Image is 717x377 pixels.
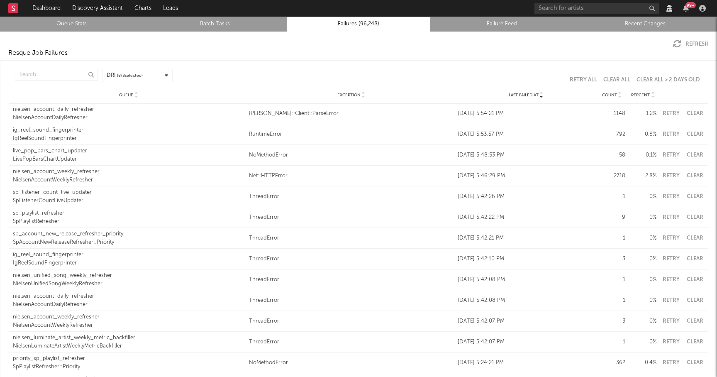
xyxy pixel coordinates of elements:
a: ThreadError [249,255,454,263]
div: ThreadError [249,234,454,242]
div: 1.2 % [629,110,656,118]
input: Search for artists [534,3,659,14]
div: ig_reel_sound_fingerprinter [13,126,245,135]
button: Retry [661,256,681,262]
a: ThreadError [249,296,454,305]
div: [DATE] 5:42:21 PM [458,234,594,242]
div: 99 + [685,2,696,8]
div: 0 % [629,317,656,326]
a: ThreadError [249,317,454,326]
div: 0.1 % [629,151,656,159]
a: ig_reel_sound_fingerprinterIgReelSoundFingerprinter [13,251,245,267]
button: Clear All [603,77,630,83]
div: 0 % [629,193,656,201]
button: Retry [661,298,681,303]
a: ThreadError [249,338,454,346]
button: Retry [661,339,681,345]
button: Clear [685,339,704,345]
a: ThreadError [249,193,454,201]
div: 1148 [598,110,625,118]
a: NoMethodError [249,359,454,367]
div: IgReelSoundFingerprinter [13,135,245,143]
div: SpPlaylistRefresher::Priority [13,363,245,371]
button: Retry [661,152,681,158]
div: live_pop_bars_chart_updater [13,147,245,155]
button: Clear [685,360,704,365]
a: NoMethodError [249,151,454,159]
div: 362 [598,359,625,367]
button: Clear [685,318,704,324]
div: [DATE] 5:42:07 PM [458,317,594,326]
button: Clear [685,132,704,137]
div: [DATE] 5:42:10 PM [458,255,594,263]
div: 1 [598,234,625,242]
div: 0 % [629,213,656,222]
button: Refresh [673,40,709,48]
span: Count [602,93,617,98]
a: sp_account_new_release_refresher_prioritySpAccountNewReleaseRefresher::Priority [13,230,245,246]
button: Retry [661,194,681,199]
div: 0 % [629,296,656,305]
div: 0 % [629,338,656,346]
div: 0.8 % [629,130,656,139]
div: nielsen_account_daily_refresher [13,105,245,114]
a: sp_listener_count_live_updaterSpListenerCountLiveUpdater [13,188,245,205]
div: NielsenUnifiedSongWeeklyRefresher [13,280,245,288]
div: LivePopBarsChartUpdater [13,155,245,164]
div: NielsenAccountDailyRefresher [13,114,245,122]
div: [DATE] 5:42:07 PM [458,338,594,346]
div: 3 [598,255,625,263]
button: Clear [685,235,704,241]
button: 99+ [683,5,689,12]
span: Percent [631,93,650,98]
div: nielsen_account_weekly_refresher [13,168,245,176]
div: 9 [598,213,625,222]
a: priority_sp_playlist_refresherSpPlaylistRefresher::Priority [13,355,245,371]
button: Clear [685,194,704,199]
div: ig_reel_sound_fingerprinter [13,251,245,259]
div: RuntimeError [249,130,454,139]
a: ThreadError [249,276,454,284]
a: Net::HTTPError [249,172,454,180]
button: Clear [685,111,704,116]
button: Clear [685,152,704,158]
a: ig_reel_sound_fingerprinterIgReelSoundFingerprinter [13,126,245,142]
div: [PERSON_NAME]::Client::ParseError [249,110,454,118]
a: nielsen_account_daily_refresherNielsenAccountDailyRefresher [13,105,245,122]
a: Recent Changes [578,19,712,29]
div: 0 % [629,234,656,242]
a: nielsen_account_weekly_refresherNielsenAccountWeeklyRefresher [13,313,245,329]
span: Exception [337,93,361,98]
button: Retry [661,318,681,324]
div: SpPlaylistRefresher [13,218,245,226]
div: IgReelSoundFingerprinter [13,259,245,267]
div: 0.4 % [629,359,656,367]
input: Search... [15,69,98,81]
div: SpAccountNewReleaseRefresher::Priority [13,238,245,247]
div: 58 [598,151,625,159]
div: NielsenLuminateArtistWeeklyMetricBackfiller [13,342,245,350]
div: 1 [598,276,625,284]
div: 3 [598,317,625,326]
button: Clear [685,298,704,303]
div: 2.8 % [629,172,656,180]
div: [DATE] 5:48:53 PM [458,151,594,159]
div: [DATE] 5:42:08 PM [458,276,594,284]
div: priority_sp_playlist_refresher [13,355,245,363]
div: nielsen_account_weekly_refresher [13,313,245,321]
div: [DATE] 5:42:22 PM [458,213,594,222]
div: Resque Job Failures [8,48,68,58]
span: Queue [119,93,133,98]
button: Clear [685,277,704,282]
div: [DATE] 5:42:26 PM [458,193,594,201]
button: Retry [661,132,681,137]
div: [DATE] 5:24:21 PM [458,359,594,367]
a: nielsen_account_daily_refresherNielsenAccountDailyRefresher [13,292,245,308]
